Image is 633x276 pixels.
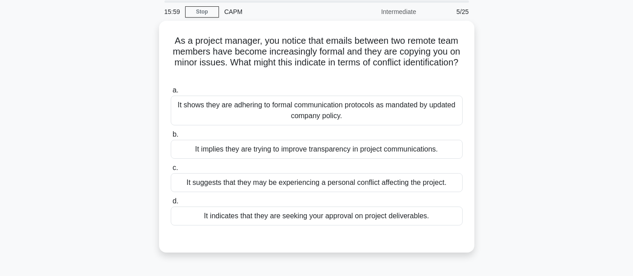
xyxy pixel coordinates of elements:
[185,6,219,18] a: Stop
[173,197,178,205] span: d.
[171,207,463,225] div: It indicates that they are seeking your approval on project deliverables.
[171,140,463,159] div: It implies they are trying to improve transparency in project communications.
[173,130,178,138] span: b.
[171,96,463,125] div: It shows they are adhering to formal communication protocols as mandated by updated company policy.
[173,86,178,94] span: a.
[159,3,185,21] div: 15:59
[343,3,422,21] div: Intermediate
[422,3,474,21] div: 5/25
[219,3,343,21] div: CAPM
[170,35,464,79] h5: As a project manager, you notice that emails between two remote team members have become increasi...
[171,173,463,192] div: It suggests that they may be experiencing a personal conflict affecting the project.
[173,164,178,171] span: c.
